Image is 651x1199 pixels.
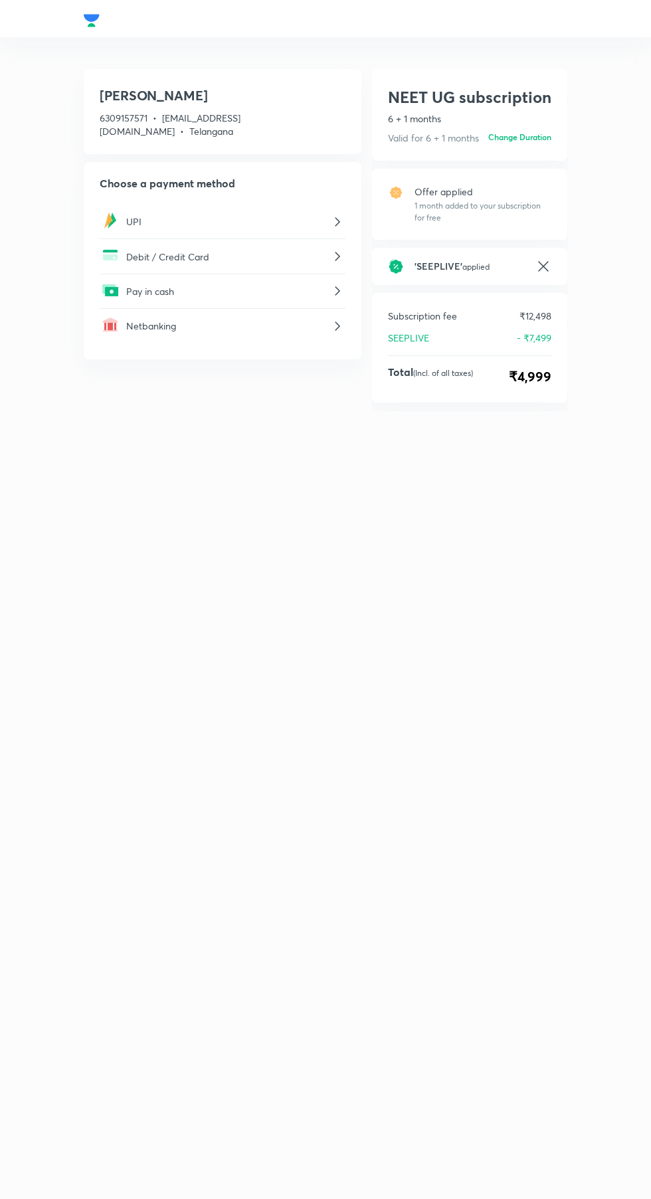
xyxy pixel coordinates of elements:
p: ₹12,498 [519,309,551,323]
p: Subscription fee [388,309,457,323]
span: 6309157571 [100,112,147,124]
h3: [PERSON_NAME] [100,85,345,106]
img: offer [388,185,404,201]
img: - [100,314,121,335]
span: ' SEEPLIVE ' [415,260,462,272]
img: - [100,280,121,301]
img: - [100,244,121,266]
p: (Incl. of all taxes) [413,368,473,378]
p: Offer applied [415,185,551,199]
h4: Total [388,367,473,387]
p: Valid for 6 + 1 months [388,131,479,145]
span: ₹4,999 [509,367,551,387]
span: • [180,125,184,138]
p: SEEPLIVE [388,331,429,345]
h1: NEET UG subscription [388,85,551,109]
span: Telangana [189,125,233,138]
p: UPI [126,215,329,229]
h6: Change Duration [488,131,551,143]
p: Debit / Credit Card [126,250,329,264]
span: [EMAIL_ADDRESS][DOMAIN_NAME] [100,112,240,138]
p: 6 + 1 months [388,112,551,126]
h6: applied [415,260,525,273]
p: Netbanking [126,319,329,333]
img: - [100,210,121,231]
span: • [153,112,157,124]
p: 1 month added to your subscription for free [415,200,551,224]
p: Pay in cash [126,284,329,298]
h2: Choose a payment method [100,178,345,189]
p: - ₹7,499 [517,331,551,345]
